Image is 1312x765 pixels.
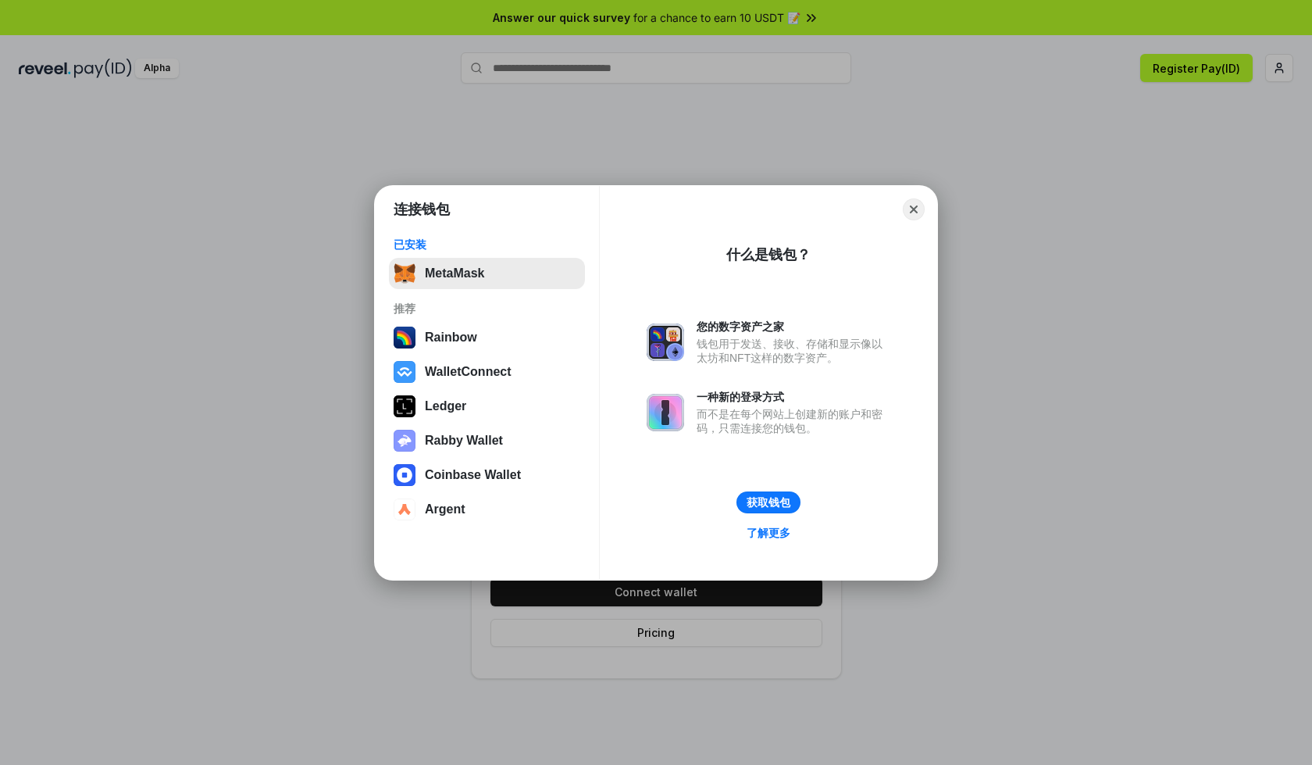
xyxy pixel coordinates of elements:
[389,391,585,422] button: Ledger
[697,337,890,365] div: 钱包用于发送、接收、存储和显示像以太坊和NFT这样的数字资产。
[394,238,580,252] div: 已安装
[389,322,585,353] button: Rainbow
[747,495,790,509] div: 获取钱包
[394,499,415,520] img: svg+xml,%3Csvg%20width%3D%2228%22%20height%3D%2228%22%20viewBox%3D%220%200%2028%2028%22%20fill%3D...
[736,492,800,513] button: 获取钱包
[425,468,521,482] div: Coinbase Wallet
[394,327,415,349] img: svg+xml,%3Csvg%20width%3D%22120%22%20height%3D%22120%22%20viewBox%3D%220%200%20120%20120%22%20fil...
[425,266,484,281] div: MetaMask
[425,365,512,379] div: WalletConnect
[394,263,415,284] img: svg+xml,%3Csvg%20fill%3D%22none%22%20height%3D%2233%22%20viewBox%3D%220%200%2035%2033%22%20width%...
[647,394,684,431] img: svg+xml,%3Csvg%20xmlns%3D%22http%3A%2F%2Fwww.w3.org%2F2000%2Fsvg%22%20fill%3D%22none%22%20viewBox...
[394,395,415,417] img: svg+xml,%3Csvg%20xmlns%3D%22http%3A%2F%2Fwww.w3.org%2F2000%2Fsvg%22%20width%3D%2228%22%20height%3...
[425,502,465,517] div: Argent
[425,331,477,345] div: Rainbow
[737,523,800,543] a: 了解更多
[394,430,415,452] img: svg+xml,%3Csvg%20xmlns%3D%22http%3A%2F%2Fwww.w3.org%2F2000%2Fsvg%22%20fill%3D%22none%22%20viewBox...
[903,198,925,220] button: Close
[389,258,585,289] button: MetaMask
[394,302,580,316] div: 推荐
[697,320,890,334] div: 您的数字资产之家
[726,245,811,264] div: 什么是钱包？
[394,200,450,219] h1: 连接钱包
[389,494,585,525] button: Argent
[394,361,415,383] img: svg+xml,%3Csvg%20width%3D%2228%22%20height%3D%2228%22%20viewBox%3D%220%200%2028%2028%22%20fill%3D...
[389,356,585,388] button: WalletConnect
[697,390,890,404] div: 一种新的登录方式
[425,399,466,413] div: Ledger
[425,434,503,448] div: Rabby Wallet
[389,425,585,456] button: Rabby Wallet
[389,459,585,491] button: Coinbase Wallet
[394,464,415,486] img: svg+xml,%3Csvg%20width%3D%2228%22%20height%3D%2228%22%20viewBox%3D%220%200%2028%2028%22%20fill%3D...
[697,407,890,435] div: 而不是在每个网站上创建新的账户和密码，只需连接您的钱包。
[747,526,790,540] div: 了解更多
[647,324,684,361] img: svg+xml,%3Csvg%20xmlns%3D%22http%3A%2F%2Fwww.w3.org%2F2000%2Fsvg%22%20fill%3D%22none%22%20viewBox...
